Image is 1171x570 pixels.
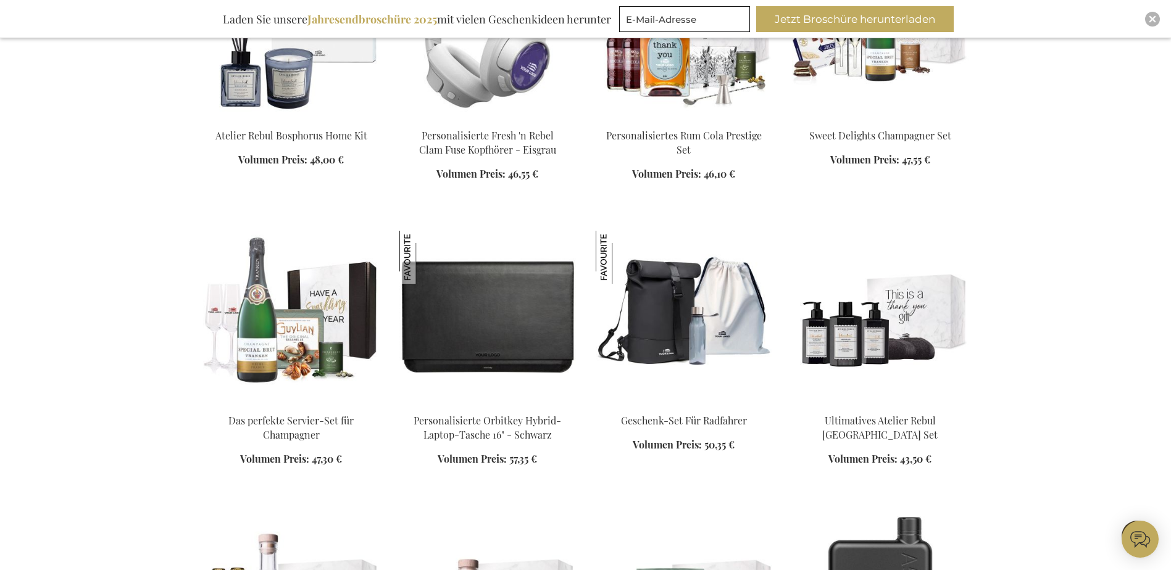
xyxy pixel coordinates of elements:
[822,414,938,441] a: Ultimatives Atelier Rebul [GEOGRAPHIC_DATA] Set
[399,399,576,410] a: Personalised Orbitkey Hybrid Laptop Sleeve 16" - Black Personalisierte Orbitkey Hybrid-Laptop-Tas...
[240,452,342,466] a: Volumen Preis: 47,30 €
[621,414,747,427] a: Geschenk-Set Für Radfahrer
[792,114,969,125] a: Sweet Delights Champagne Set
[596,231,649,284] img: Geschenk-Set Für Radfahrer
[203,231,380,403] img: The Perfect Serve Champagne Set
[792,231,969,403] img: Ultimatives Atelier Rebul Istanbul Set
[633,438,702,451] span: Volumen Preis:
[312,452,342,465] span: 47,30 €
[399,114,576,125] a: Personalised Fresh 'n Rebel Clam Fuse Headphone - Ice Grey
[215,129,367,142] a: Atelier Rebul Bosphorus Home Kit
[902,153,930,166] span: 47,55 €
[203,114,380,125] a: Atelier Rebul Bosphorus Home Kit
[509,452,537,465] span: 57,35 €
[1145,12,1160,27] div: Close
[830,153,930,167] a: Volumen Preis: 47,55 €
[203,399,380,410] a: The Perfect Serve Champagne Set
[307,12,437,27] b: Jahresendbroschüre 2025
[228,414,354,441] a: Das perfekte Servier-Set für Champagner
[596,231,772,403] img: Cyclist's Gift Set
[419,129,556,156] a: Personalisierte Fresh 'n Rebel Clam Fuse Kopfhörer - Eisgrau
[756,6,954,32] button: Jetzt Broschüre herunterladen
[399,231,452,284] img: Personalisierte Orbitkey Hybrid-Laptop-Tasche 16" - Schwarz
[704,438,735,451] span: 50,35 €
[238,153,344,167] a: Volumen Preis: 48,00 €
[1122,521,1159,558] iframe: belco-activator-frame
[828,452,898,465] span: Volumen Preis:
[633,438,735,452] a: Volumen Preis: 50,35 €
[606,129,762,156] a: Personalisiertes Rum Cola Prestige Set
[704,167,735,180] span: 46,10 €
[310,153,344,166] span: 48,00 €
[619,6,750,32] input: E-Mail-Adresse
[619,6,754,36] form: marketing offers and promotions
[438,452,537,466] a: Volumen Preis: 57,35 €
[238,153,307,166] span: Volumen Preis:
[828,452,931,466] a: Volumen Preis: 43,50 €
[436,167,506,180] span: Volumen Preis:
[632,167,735,181] a: Volumen Preis: 46,10 €
[830,153,899,166] span: Volumen Preis:
[217,6,617,32] div: Laden Sie unsere mit vielen Geschenkideen herunter
[596,114,772,125] a: Personalised Rum Cola Prestige Set
[1149,15,1156,23] img: Close
[438,452,507,465] span: Volumen Preis:
[596,399,772,410] a: Cyclist's Gift Set Geschenk-Set Für Radfahrer
[792,399,969,410] a: Ultimatives Atelier Rebul Istanbul Set
[436,167,538,181] a: Volumen Preis: 46,55 €
[240,452,309,465] span: Volumen Preis:
[900,452,931,465] span: 43,50 €
[809,129,951,142] a: Sweet Delights Champagner Set
[414,414,561,441] a: Personalisierte Orbitkey Hybrid-Laptop-Tasche 16" - Schwarz
[508,167,538,180] span: 46,55 €
[632,167,701,180] span: Volumen Preis:
[399,231,576,403] img: Personalised Orbitkey Hybrid Laptop Sleeve 16" - Black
